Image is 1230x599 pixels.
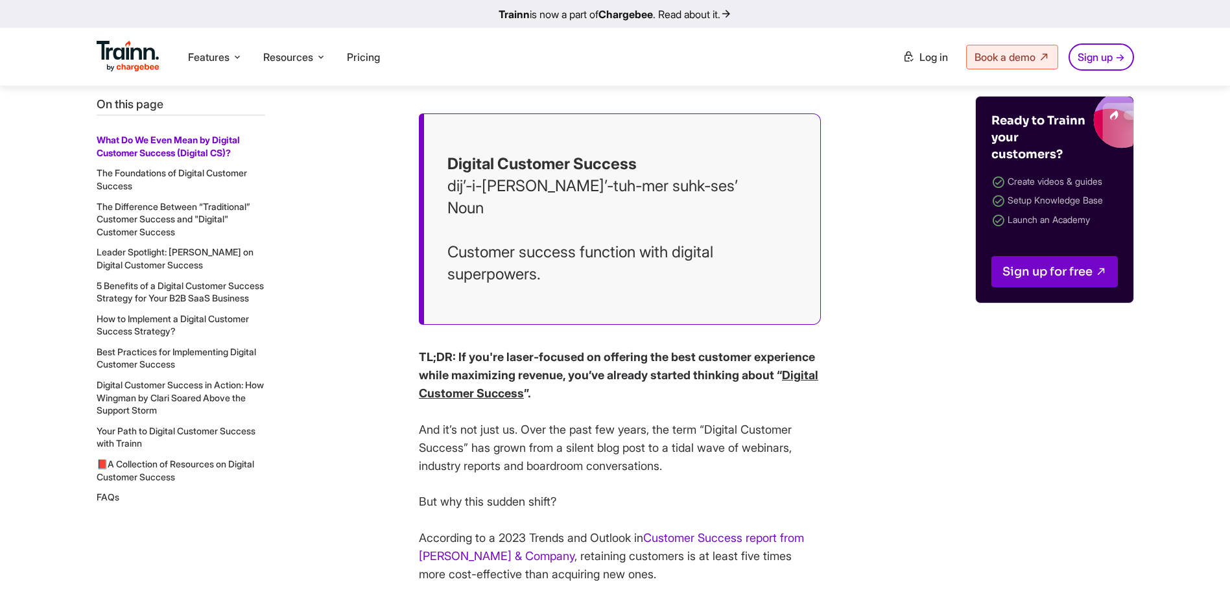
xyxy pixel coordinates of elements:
a: FAQs [97,491,119,502]
span: Book a demo [975,51,1035,64]
a: Log in [895,45,956,69]
u: Digital Customer Success [419,368,818,400]
li: Create videos & guides [991,173,1118,192]
b: Chargebee [598,8,653,21]
a: The Foundations of Digital Customer Success [97,167,247,191]
a: Your Path to Digital Customer Success with Trainn [97,425,255,449]
span: Features [188,50,230,64]
a: Pricing [347,51,380,64]
a: Sign up for free [991,256,1118,287]
a: Sign up → [1069,43,1134,71]
a: 5 Benefits of a Digital Customer Success Strategy for Your B2B SaaS Business [97,280,264,304]
blockquote: dij’-i-[PERSON_NAME]’-tuh-mer suhk-ses’ Noun Customer success function with digital superpowers. [419,113,821,325]
a: Book a demo [966,45,1058,69]
a: How to Implement a Digital Customer Success Strategy? [97,313,249,337]
a: What Do We Even Mean by Digital Customer Success (Digital CS)? [97,134,240,158]
span: Log in [919,51,948,64]
a: Leader Spotlight: [PERSON_NAME] on Digital Customer Success [97,246,254,270]
h4: Ready to Trainn your customers? [991,112,1089,163]
a: The Difference Between “Traditional” Customer Success and "Digital" Customer Success [97,201,250,237]
a: Customer Success report from [PERSON_NAME] & Company [419,531,804,563]
b: Trainn [499,8,530,21]
a: Best Practices for Implementing Digital Customer Success [97,346,256,370]
a: 📕A Collection of Resources on Digital Customer Success [97,458,254,482]
p: On this page [97,96,265,112]
strong: Digital Customer Success [447,154,637,173]
li: Launch an Academy [991,211,1118,230]
img: Trainn blogs [1002,97,1133,148]
img: Trainn Logo [97,41,160,72]
li: Setup Knowledge Base [991,192,1118,211]
strong: TL;DR: If you're laser-focused on offering the best customer experience while maximizing revenue,... [419,350,818,400]
a: Digital Customer Success in Action: How Wingman by Clari Soared Above the Support Storm [97,379,264,416]
span: Resources [263,50,313,64]
p: And it’s not just us. Over the past few years, the term “Digital Customer Success” has grown from... [419,348,821,475]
